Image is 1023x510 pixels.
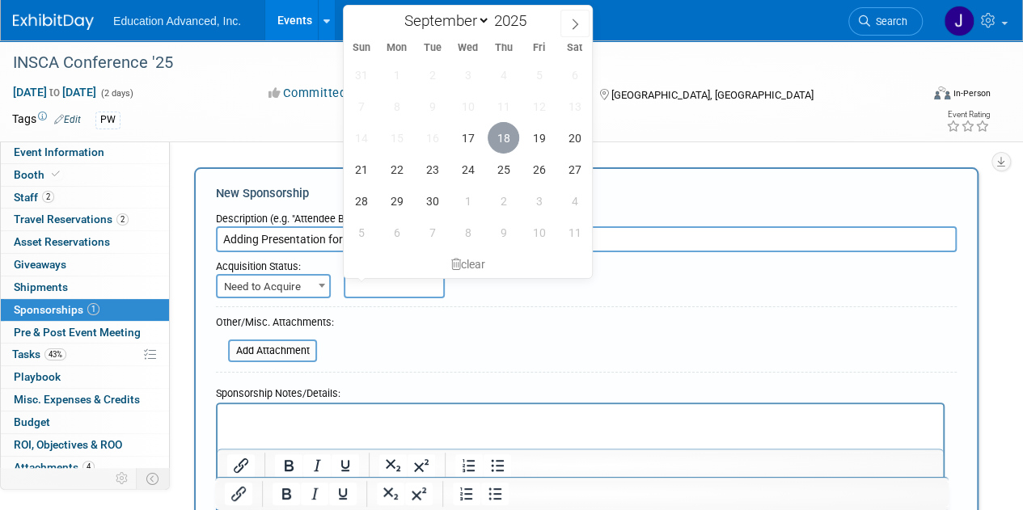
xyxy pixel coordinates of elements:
[99,88,133,99] span: (2 days)
[345,217,377,248] span: October 5, 2025
[490,11,539,30] input: Year
[275,454,302,477] button: Bold
[946,111,990,119] div: Event Rating
[47,86,62,99] span: to
[416,122,448,154] span: September 16, 2025
[416,91,448,122] span: September 9, 2025
[345,122,377,154] span: September 14, 2025
[137,468,170,489] td: Toggle Event Tabs
[452,91,484,122] span: September 10, 2025
[523,217,555,248] span: October 10, 2025
[216,379,945,403] div: Sponsorship Notes/Details:
[452,122,484,154] span: September 17, 2025
[381,185,412,217] span: September 29, 2025
[1,366,169,388] a: Playbook
[1,254,169,276] a: Giveaways
[523,154,555,185] span: September 26, 2025
[381,154,412,185] span: September 22, 2025
[486,43,522,53] span: Thu
[14,393,140,406] span: Misc. Expenses & Credits
[379,454,407,477] button: Subscript
[87,303,99,315] span: 1
[9,6,725,23] body: Rich Text Area. Press ALT-0 for help.
[944,6,974,36] img: Jennifer Knipp
[345,154,377,185] span: September 21, 2025
[14,145,104,158] span: Event Information
[381,122,412,154] span: September 15, 2025
[953,87,991,99] div: In-Person
[216,252,319,274] div: Acquisition Status:
[216,204,957,226] div: Description (e.g. "Attendee Badge Sponsorship"):
[559,185,590,217] span: October 4, 2025
[7,48,907,78] div: INSCA Conference '25
[345,91,377,122] span: September 7, 2025
[216,274,331,298] span: Need to Acquire
[13,14,94,30] img: ExhibitDay
[14,191,54,204] span: Staff
[934,86,950,99] img: Format-Inperson.png
[12,85,97,99] span: [DATE] [DATE]
[14,326,141,339] span: Pre & Post Event Meeting
[1,344,169,365] a: Tasks43%
[116,213,129,225] span: 2
[113,15,241,27] span: Education Advanced, Inc.
[452,59,484,91] span: September 3, 2025
[379,43,415,53] span: Mon
[523,122,555,154] span: September 19, 2025
[303,454,331,477] button: Italic
[82,461,95,473] span: 4
[484,454,511,477] button: Bullet list
[408,454,435,477] button: Superscript
[1,164,169,186] a: Booth
[381,217,412,248] span: October 6, 2025
[1,276,169,298] a: Shipments
[870,15,907,27] span: Search
[488,154,519,185] span: September 25, 2025
[14,213,129,225] span: Travel Reservations
[381,59,412,91] span: September 1, 2025
[397,11,490,31] select: Month
[455,454,483,477] button: Numbered list
[557,43,593,53] span: Sat
[14,438,122,451] span: ROI, Objectives & ROO
[14,370,61,383] span: Playbook
[488,122,519,154] span: September 18, 2025
[10,6,725,23] p: This reflects a credit for the 450 already paid. Sent to SW [DATE]
[1,187,169,209] a: Staff2
[344,43,379,53] span: Sun
[559,217,590,248] span: October 11, 2025
[54,114,81,125] a: Edit
[611,89,813,101] span: [GEOGRAPHIC_DATA], [GEOGRAPHIC_DATA]
[1,231,169,253] a: Asset Reservations
[108,468,137,489] td: Personalize Event Tab Strip
[559,91,590,122] span: September 13, 2025
[523,91,555,122] span: September 12, 2025
[452,185,484,217] span: October 1, 2025
[263,85,359,102] button: Committed
[416,185,448,217] span: September 30, 2025
[44,348,66,360] span: 43%
[14,461,95,474] span: Attachments
[452,154,484,185] span: September 24, 2025
[218,404,943,449] iframe: Rich Text Area
[12,111,81,129] td: Tags
[14,280,68,293] span: Shipments
[216,185,957,202] div: New Sponsorship
[415,43,450,53] span: Tue
[345,59,377,91] span: August 31, 2025
[559,122,590,154] span: September 20, 2025
[559,154,590,185] span: September 27, 2025
[1,389,169,411] a: Misc. Expenses & Credits
[345,185,377,217] span: September 28, 2025
[332,454,359,477] button: Underline
[95,112,120,129] div: PW
[14,303,99,316] span: Sponsorships
[218,276,329,298] span: Need to Acquire
[52,170,60,179] i: Booth reservation complete
[848,7,923,36] a: Search
[1,141,169,163] a: Event Information
[216,315,334,334] div: Other/Misc. Attachments:
[1,411,169,433] a: Budget
[1,457,169,478] a: Attachments4
[416,217,448,248] span: October 7, 2025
